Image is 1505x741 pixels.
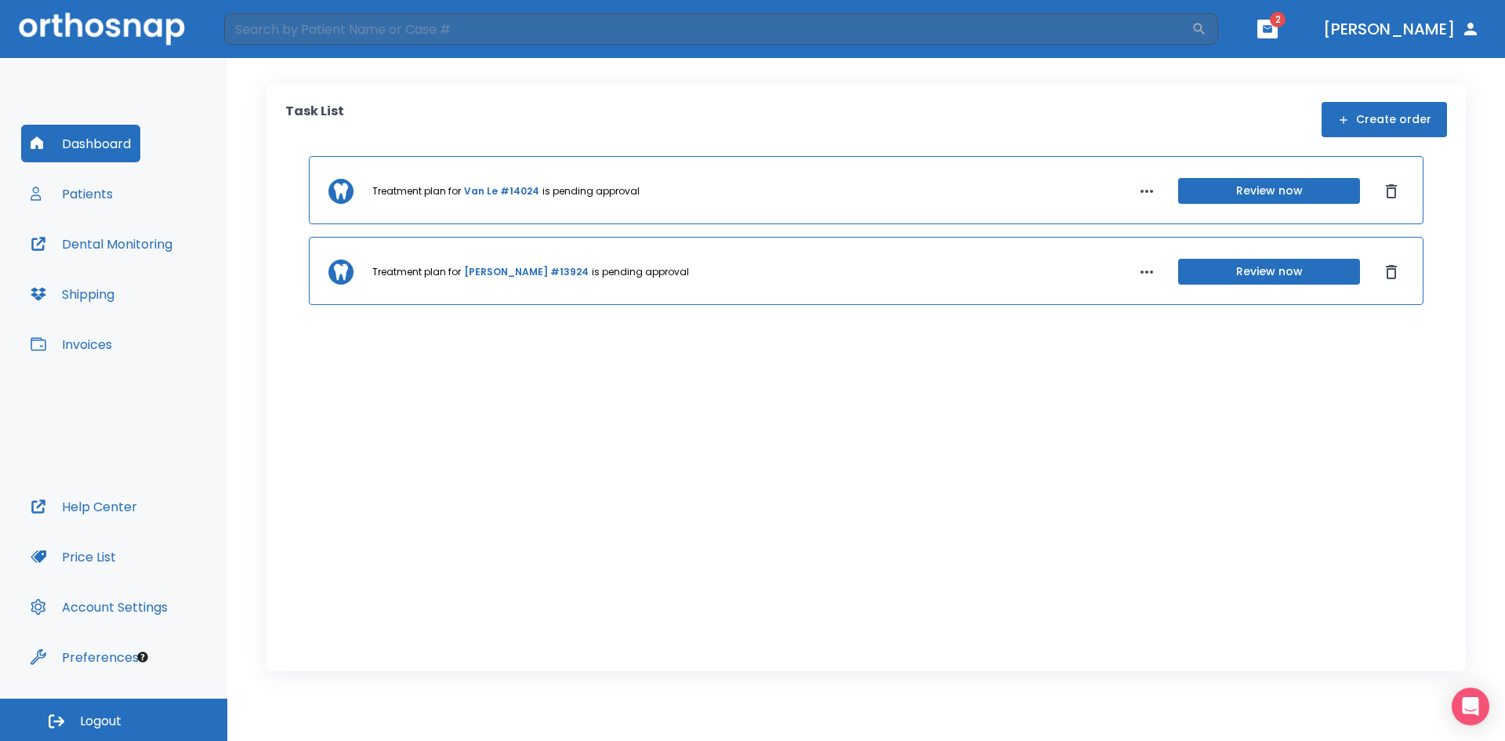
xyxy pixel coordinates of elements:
[1178,178,1360,204] button: Review now
[21,125,140,162] button: Dashboard
[21,225,182,263] button: Dental Monitoring
[21,588,177,626] button: Account Settings
[1379,260,1404,285] button: Dismiss
[1379,179,1404,204] button: Dismiss
[19,13,185,45] img: Orthosnap
[224,13,1191,45] input: Search by Patient Name or Case #
[1270,12,1286,27] span: 2
[21,325,121,363] button: Invoices
[21,175,122,212] button: Patients
[21,488,147,525] button: Help Center
[80,713,121,730] span: Logout
[372,184,461,198] p: Treatment plan for
[21,538,125,576] button: Price List
[285,102,344,137] p: Task List
[21,275,124,313] button: Shipping
[21,638,148,676] button: Preferences
[1452,688,1489,725] div: Open Intercom Messenger
[464,265,589,279] a: [PERSON_NAME] #13924
[372,265,461,279] p: Treatment plan for
[1178,259,1360,285] button: Review now
[1322,102,1447,137] button: Create order
[592,265,689,279] p: is pending approval
[542,184,640,198] p: is pending approval
[136,650,150,664] div: Tooltip anchor
[464,184,539,198] a: Van Le #14024
[1317,15,1486,43] button: [PERSON_NAME]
